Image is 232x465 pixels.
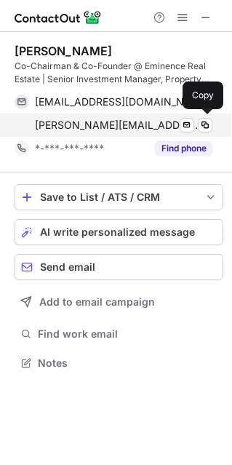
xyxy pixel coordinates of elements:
span: Add to email campaign [39,296,155,308]
button: Send email [15,254,223,280]
span: Send email [40,261,95,273]
div: Save to List / ATS / CRM [40,191,198,203]
img: ContactOut v5.3.10 [15,9,102,26]
button: Notes [15,353,223,373]
span: AI write personalized message [40,226,195,238]
button: AI write personalized message [15,219,223,245]
button: Find work email [15,324,223,344]
button: Add to email campaign [15,289,223,315]
button: save-profile-one-click [15,184,223,210]
div: [PERSON_NAME] [15,44,112,58]
span: [PERSON_NAME][EMAIL_ADDRESS][DOMAIN_NAME] [35,119,201,132]
span: [EMAIL_ADDRESS][DOMAIN_NAME] [35,95,201,108]
div: Co-Chairman & Co-Founder @ Eminence Real Estate | Senior Investment Manager, Property Consultant [15,60,223,86]
button: Reveal Button [155,141,212,156]
span: Notes [38,357,217,370]
span: Find work email [38,327,217,341]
